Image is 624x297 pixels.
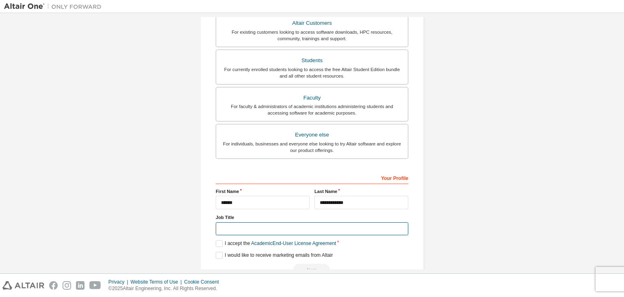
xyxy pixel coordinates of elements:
[63,281,71,290] img: instagram.svg
[108,285,224,292] p: © 2025 Altair Engineering, Inc. All Rights Reserved.
[221,103,403,116] div: For faculty & administrators of academic institutions administering students and accessing softwa...
[89,281,101,290] img: youtube.svg
[108,279,130,285] div: Privacy
[216,264,408,276] div: Read and acccept EULA to continue
[216,214,408,221] label: Job Title
[130,279,184,285] div: Website Terms of Use
[221,66,403,79] div: For currently enrolled students looking to access the free Altair Student Edition bundle and all ...
[221,55,403,66] div: Students
[314,188,408,195] label: Last Name
[49,281,58,290] img: facebook.svg
[251,241,336,246] a: Academic End-User License Agreement
[221,141,403,154] div: For individuals, businesses and everyone else looking to try Altair software and explore our prod...
[216,188,310,195] label: First Name
[216,171,408,184] div: Your Profile
[221,92,403,104] div: Faculty
[76,281,84,290] img: linkedin.svg
[221,29,403,42] div: For existing customers looking to access software downloads, HPC resources, community, trainings ...
[4,2,106,11] img: Altair One
[2,281,44,290] img: altair_logo.svg
[221,17,403,29] div: Altair Customers
[184,279,223,285] div: Cookie Consent
[221,129,403,141] div: Everyone else
[216,252,333,259] label: I would like to receive marketing emails from Altair
[216,240,336,247] label: I accept the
